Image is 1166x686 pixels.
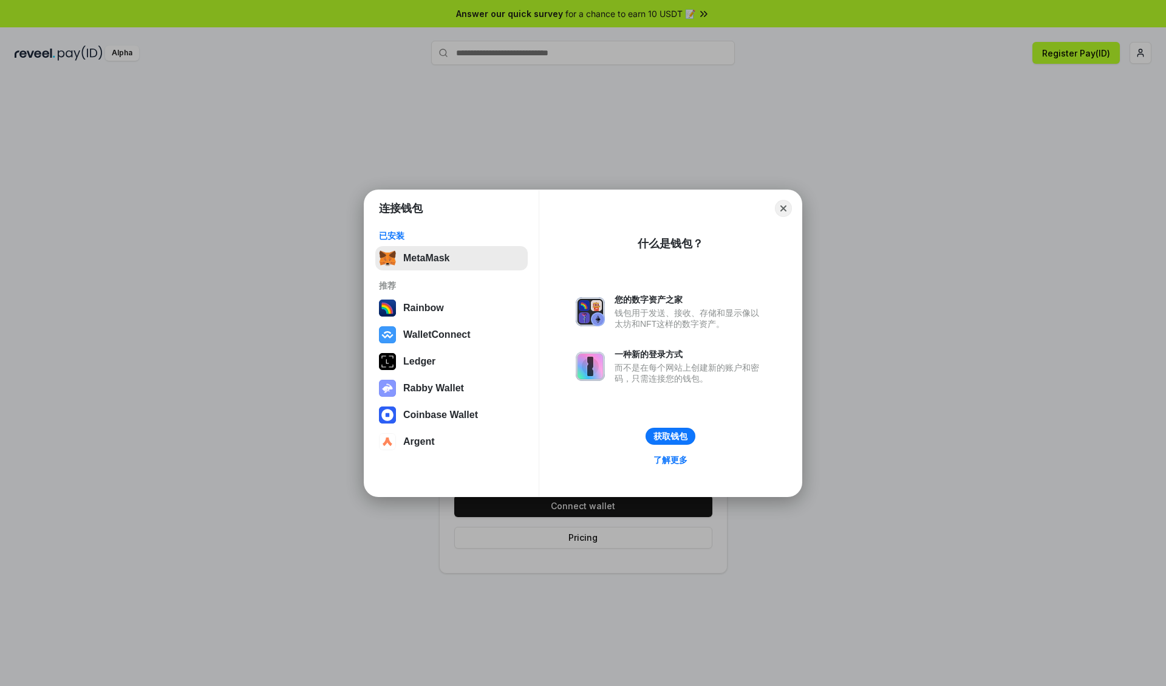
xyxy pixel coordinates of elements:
[375,376,528,400] button: Rabby Wallet
[379,201,423,216] h1: 连接钱包
[375,430,528,454] button: Argent
[653,454,687,465] div: 了解更多
[615,349,765,360] div: 一种新的登录方式
[375,296,528,320] button: Rainbow
[638,236,703,251] div: 什么是钱包？
[576,352,605,381] img: svg+xml,%3Csvg%20xmlns%3D%22http%3A%2F%2Fwww.w3.org%2F2000%2Fsvg%22%20fill%3D%22none%22%20viewBox...
[403,356,435,367] div: Ledger
[375,403,528,427] button: Coinbase Wallet
[403,253,449,264] div: MetaMask
[379,380,396,397] img: svg+xml,%3Csvg%20xmlns%3D%22http%3A%2F%2Fwww.w3.org%2F2000%2Fsvg%22%20fill%3D%22none%22%20viewBox...
[403,303,444,314] div: Rainbow
[379,406,396,424] img: svg+xml,%3Csvg%20width%3D%2228%22%20height%3D%2228%22%20viewBox%3D%220%200%2028%2028%22%20fill%3D...
[375,246,528,270] button: MetaMask
[379,250,396,267] img: svg+xml,%3Csvg%20fill%3D%22none%22%20height%3D%2233%22%20viewBox%3D%220%200%2035%2033%22%20width%...
[379,433,396,450] img: svg+xml,%3Csvg%20width%3D%2228%22%20height%3D%2228%22%20viewBox%3D%220%200%2028%2028%22%20fill%3D...
[615,307,765,329] div: 钱包用于发送、接收、存储和显示像以太坊和NFT这样的数字资产。
[775,200,792,217] button: Close
[615,362,765,384] div: 而不是在每个网站上创建新的账户和密码，只需连接您的钱包。
[653,431,687,442] div: 获取钱包
[375,323,528,347] button: WalletConnect
[375,349,528,374] button: Ledger
[403,329,471,340] div: WalletConnect
[576,297,605,326] img: svg+xml,%3Csvg%20xmlns%3D%22http%3A%2F%2Fwww.w3.org%2F2000%2Fsvg%22%20fill%3D%22none%22%20viewBox...
[403,383,464,394] div: Rabby Wallet
[379,300,396,317] img: svg+xml,%3Csvg%20width%3D%22120%22%20height%3D%22120%22%20viewBox%3D%220%200%20120%20120%22%20fil...
[403,436,435,447] div: Argent
[379,353,396,370] img: svg+xml,%3Csvg%20xmlns%3D%22http%3A%2F%2Fwww.w3.org%2F2000%2Fsvg%22%20width%3D%2228%22%20height%3...
[403,410,478,420] div: Coinbase Wallet
[646,452,695,468] a: 了解更多
[379,280,524,291] div: 推荐
[615,294,765,305] div: 您的数字资产之家
[379,326,396,343] img: svg+xml,%3Csvg%20width%3D%2228%22%20height%3D%2228%22%20viewBox%3D%220%200%2028%2028%22%20fill%3D...
[646,428,695,445] button: 获取钱包
[379,230,524,241] div: 已安装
